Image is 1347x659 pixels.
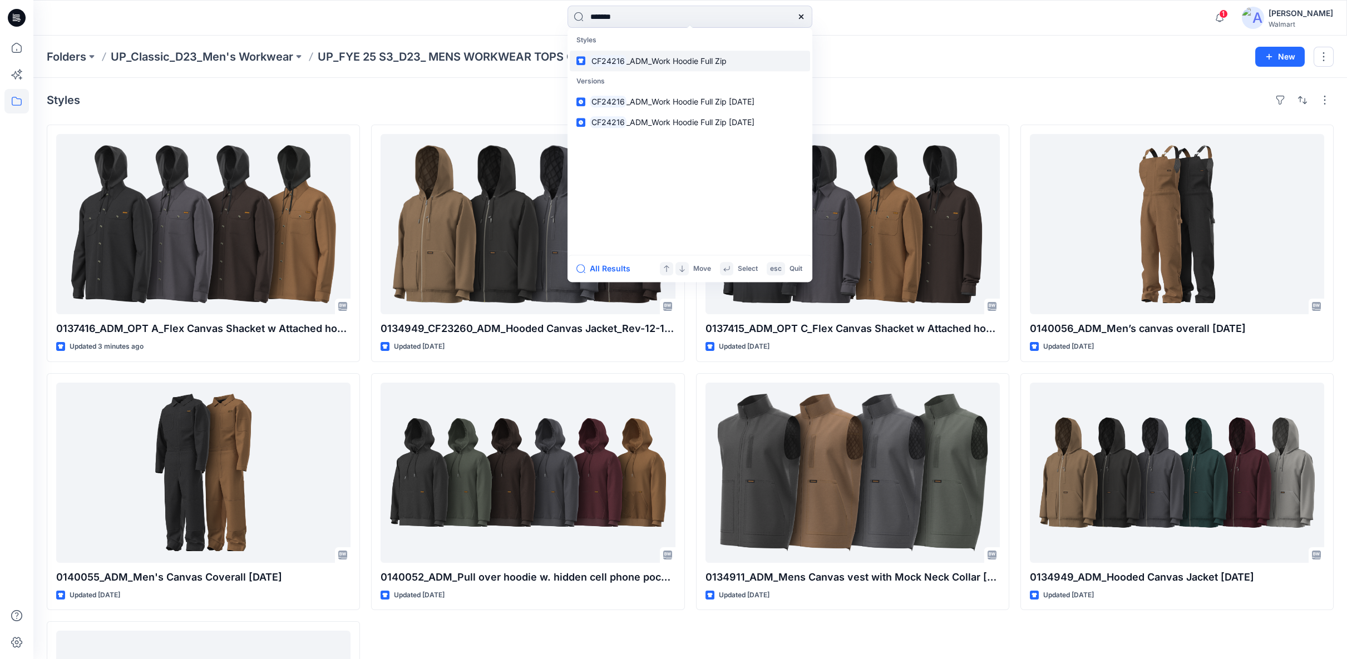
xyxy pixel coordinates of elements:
[318,49,615,65] p: UP_FYE 25 S3_D23_ MENS WORKWEAR TOPS CLASSIC
[381,383,675,563] a: 0140052_ADM_Pull over hoodie w. hidden cell phone pocket REV 10_21_2023
[1269,20,1333,28] div: Walmart
[381,134,675,314] a: 0134949_CF23260_ADM_Hooded Canvas Jacket_Rev-12-12-2023
[590,116,626,128] mark: CF24216
[1030,321,1324,336] p: 0140056_ADM_Men’s canvas overall [DATE]
[770,263,782,275] p: esc
[719,589,769,601] p: Updated [DATE]
[1043,341,1094,353] p: Updated [DATE]
[1255,47,1305,67] button: New
[705,321,1000,336] p: 0137415_ADM_OPT C_Flex Canvas Shacket w Attached hooded Fleece Bib [DATE]
[47,93,80,107] h4: Styles
[570,71,810,92] p: Versions
[693,263,711,275] p: Move
[1043,589,1094,601] p: Updated [DATE]
[1269,7,1333,20] div: [PERSON_NAME]
[738,263,758,275] p: Select
[705,569,1000,585] p: 0134911_ADM_Mens Canvas vest with Mock Neck Collar [DATE]
[56,569,351,585] p: 0140055_ADM_Men's Canvas Coverall [DATE]
[1219,9,1228,18] span: 1
[705,383,1000,563] a: 0134911_ADM_Mens Canvas vest with Mock Neck Collar 29JAN24
[394,589,445,601] p: Updated [DATE]
[705,134,1000,314] a: 0137415_ADM_OPT C_Flex Canvas Shacket w Attached hooded Fleece Bib 22OCT23
[70,589,120,601] p: Updated [DATE]
[570,91,810,112] a: CF24216_ADM_Work Hoodie Full Zip [DATE]
[394,341,445,353] p: Updated [DATE]
[381,321,675,336] p: 0134949_CF23260_ADM_Hooded Canvas Jacket_Rev-12-12-2023
[1030,569,1324,585] p: 0134949_ADM_Hooded Canvas Jacket [DATE]
[576,262,638,275] button: All Results
[590,95,626,108] mark: CF24216
[381,569,675,585] p: 0140052_ADM_Pull over hoodie w. hidden cell phone pocket REV 10_21_2023
[590,54,626,67] mark: CF24216
[790,263,802,275] p: Quit
[56,321,351,336] p: 0137416_ADM_OPT A_Flex Canvas Shacket w Attached hooded Fleece Bib [DATE]
[570,51,810,71] a: CF24216_ADM_Work Hoodie Full Zip
[626,97,754,106] span: _ADM_Work Hoodie Full Zip [DATE]
[626,117,754,127] span: _ADM_Work Hoodie Full Zip [DATE]
[56,383,351,563] a: 0140055_ADM_Men's Canvas Coverall 29JAN24
[70,341,144,353] p: Updated 3 minutes ago
[1030,383,1324,563] a: 0134949_ADM_Hooded Canvas Jacket 22OCT23
[56,134,351,314] a: 0137416_ADM_OPT A_Flex Canvas Shacket w Attached hooded Fleece Bib 21OCT23
[719,341,769,353] p: Updated [DATE]
[626,56,727,66] span: _ADM_Work Hoodie Full Zip
[111,49,293,65] a: UP_Classic_D23_Men's Workwear
[570,112,810,132] a: CF24216_ADM_Work Hoodie Full Zip [DATE]
[1242,7,1264,29] img: avatar
[47,49,86,65] a: Folders
[1030,134,1324,314] a: 0140056_ADM_Men’s canvas overall 29JAN24
[570,30,810,51] p: Styles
